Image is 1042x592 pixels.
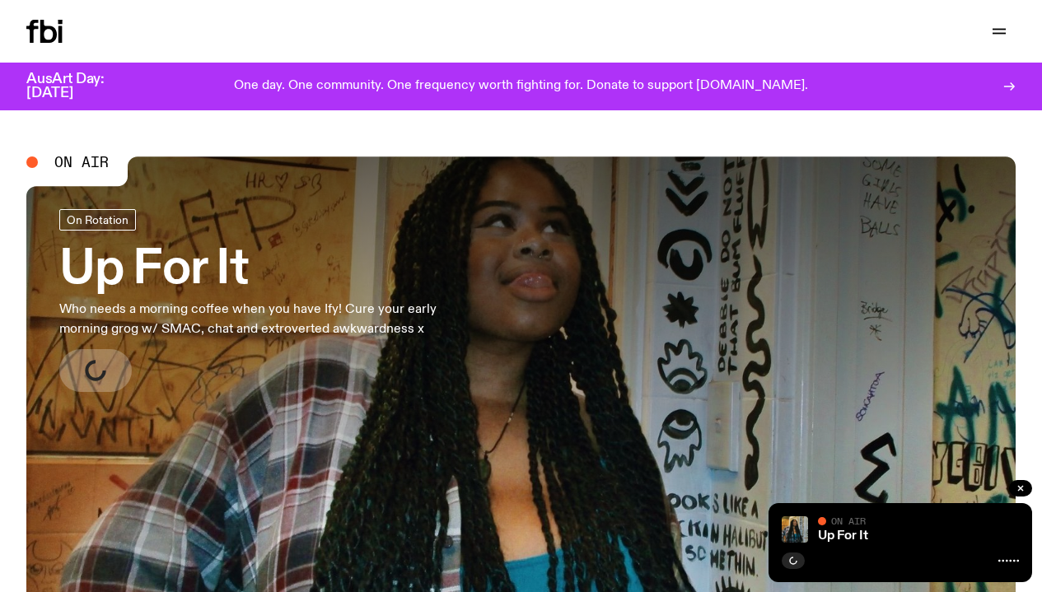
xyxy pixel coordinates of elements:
a: Up For It [818,529,868,543]
p: One day. One community. One frequency worth fighting for. Donate to support [DOMAIN_NAME]. [234,79,808,94]
span: On Rotation [67,213,128,226]
a: Up For ItWho needs a morning coffee when you have Ify! Cure your early morning grog w/ SMAC, chat... [59,209,481,392]
span: On Air [831,515,866,526]
span: On Air [54,155,109,170]
a: On Rotation [59,209,136,231]
h3: AusArt Day: [DATE] [26,72,132,100]
p: Who needs a morning coffee when you have Ify! Cure your early morning grog w/ SMAC, chat and extr... [59,300,481,339]
h3: Up For It [59,247,481,293]
img: Ify - a Brown Skin girl with black braided twists, looking up to the side with her tongue stickin... [782,516,808,543]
